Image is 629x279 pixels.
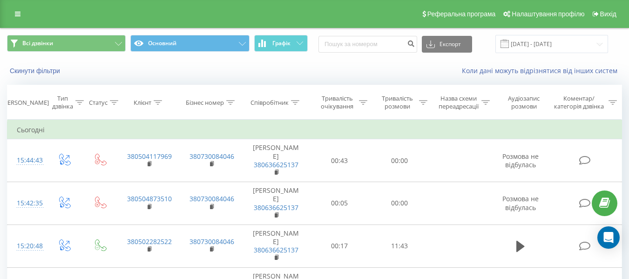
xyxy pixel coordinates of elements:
a: 380636625137 [254,203,298,212]
div: Тривалість очікування [318,95,357,110]
div: 15:20:48 [17,237,36,255]
button: Експорт [422,36,472,53]
div: Open Intercom Messenger [597,226,620,249]
button: Всі дзвінки [7,35,126,52]
span: Вихід [600,10,616,18]
div: Співробітник [250,99,289,107]
div: 15:44:43 [17,151,36,170]
input: Пошук за номером [318,36,417,53]
a: Коли дані можуть відрізнятися вiд інших систем [462,66,622,75]
div: Коментар/категорія дзвінка [552,95,606,110]
div: Аудіозапис розмови [500,95,548,110]
a: 380730084046 [189,194,234,203]
div: Бізнес номер [186,99,224,107]
button: Графік [254,35,308,52]
span: Розмова не відбулась [502,194,539,211]
td: 00:43 [310,139,370,182]
div: Назва схеми переадресації [438,95,479,110]
a: 380504117969 [127,152,172,161]
div: 15:42:35 [17,194,36,212]
td: 00:17 [310,225,370,267]
a: 380730084046 [189,152,234,161]
td: [PERSON_NAME] [243,139,310,182]
a: 380636625137 [254,245,298,254]
span: Графік [272,40,291,47]
button: Основний [130,35,249,52]
div: Тип дзвінка [52,95,73,110]
a: 380730084046 [189,237,234,246]
td: [PERSON_NAME] [243,225,310,267]
span: Всі дзвінки [22,40,53,47]
span: Налаштування профілю [512,10,584,18]
td: 00:05 [310,182,370,225]
button: Скинути фільтри [7,67,65,75]
td: 00:00 [370,139,430,182]
div: Клієнт [134,99,151,107]
a: 380502282522 [127,237,172,246]
td: 00:00 [370,182,430,225]
span: Реферальна програма [427,10,496,18]
div: Статус [89,99,108,107]
div: Тривалість розмови [378,95,417,110]
a: 380504873510 [127,194,172,203]
span: Розмова не відбулась [502,152,539,169]
div: [PERSON_NAME] [2,99,49,107]
td: Сьогодні [7,121,622,139]
td: [PERSON_NAME] [243,182,310,225]
td: 11:43 [370,225,430,267]
a: 380636625137 [254,160,298,169]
